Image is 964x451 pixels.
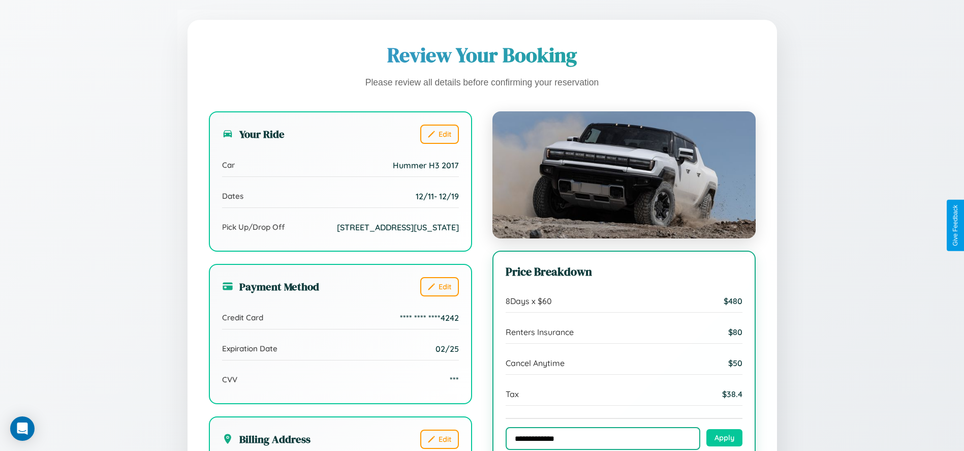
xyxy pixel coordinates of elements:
span: $ 80 [728,327,742,337]
h1: Review Your Booking [209,41,756,69]
span: Cancel Anytime [506,358,565,368]
span: 12 / 11 - 12 / 19 [416,191,459,201]
img: Hummer H3 [492,111,756,238]
h3: Your Ride [222,127,285,141]
span: $ 480 [724,296,742,306]
div: Open Intercom Messenger [10,416,35,441]
span: [STREET_ADDRESS][US_STATE] [337,222,459,232]
button: Edit [420,430,459,449]
h3: Payment Method [222,279,319,294]
span: Credit Card [222,313,263,322]
button: Apply [706,429,742,446]
span: 8 Days x $ 60 [506,296,552,306]
span: Dates [222,191,243,201]
p: Please review all details before confirming your reservation [209,75,756,91]
span: $ 50 [728,358,742,368]
span: Expiration Date [222,344,277,353]
span: Renters Insurance [506,327,574,337]
h3: Billing Address [222,432,310,446]
span: Pick Up/Drop Off [222,222,285,232]
div: Give Feedback [952,205,959,246]
button: Edit [420,125,459,144]
span: Hummer H3 2017 [393,160,459,170]
h3: Price Breakdown [506,264,742,280]
span: CVV [222,375,237,384]
button: Edit [420,277,459,296]
span: 02/25 [436,344,459,354]
span: $ 38.4 [722,389,742,399]
span: Car [222,160,235,170]
span: Tax [506,389,519,399]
